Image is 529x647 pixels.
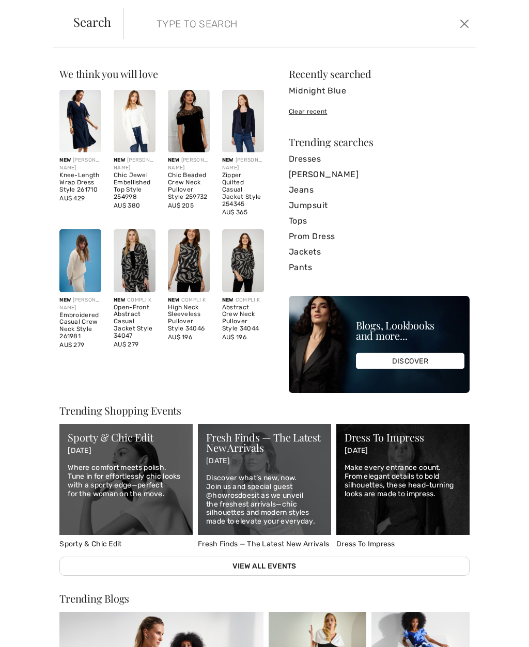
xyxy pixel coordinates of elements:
[222,90,264,152] img: Zipper Quilted Casual Jacket Style 254345. Navy
[336,540,395,548] span: Dress To Impress
[149,8,380,39] input: TYPE TO SEARCH
[345,432,461,443] div: Dress To Impress
[206,432,323,453] div: Fresh Finds — The Latest New Arrivals
[59,296,101,312] div: [PERSON_NAME]
[59,67,158,81] span: We think you will love
[222,156,264,172] div: [PERSON_NAME]
[289,137,470,147] div: Trending searches
[336,424,470,548] a: Dress To Impress Dress To Impress [DATE] Make every entrance count. From elegant details to bold ...
[222,304,264,333] div: Abstract Crew Neck Pullover Style 34044
[59,341,84,349] span: AU$ 279
[289,182,470,198] a: Jeans
[289,107,470,116] div: Clear recent
[345,447,461,455] p: [DATE]
[114,202,140,209] span: AU$ 380
[59,90,101,152] img: Knee-Length Wrap Dress Style 261710. Midnight Blue
[289,198,470,213] a: Jumpsuit
[59,229,101,292] img: Embroidered Casual Crew Neck Style 261981. Birch melange
[59,540,121,548] span: Sporty & Chic Edit
[289,83,470,99] a: Midnight Blue
[59,424,193,548] a: Sporty & Chic Edit Sporty & Chic Edit [DATE] Where comfort meets polish. Tune in for effortlessly...
[168,296,210,304] div: COMPLI K
[114,297,125,303] span: New
[114,229,155,292] img: Open-Front Abstract Casual Jacket Style 34047. As sample
[168,90,210,152] img: Chic Beaded Crew Neck Pullover Style 259732. Black
[168,172,210,200] div: Chic Beaded Crew Neck Pullover Style 259732
[356,320,464,341] div: Blogs, Lookbooks and more...
[24,7,45,17] span: Chat
[222,157,234,163] span: New
[68,432,184,443] div: Sporty & Chic Edit
[289,167,470,182] a: [PERSON_NAME]
[222,209,247,216] span: AU$ 365
[114,296,155,304] div: COMPLI K
[59,405,470,416] div: Trending Shopping Events
[59,557,470,576] a: View All Events
[114,156,155,172] div: [PERSON_NAME]
[168,229,210,292] img: High Neck Sleeveless Pullover Style 34046. As sample
[222,172,264,208] div: Zipper Quilted Casual Jacket Style 254345
[289,69,470,79] div: Recently searched
[59,156,101,172] div: [PERSON_NAME]
[68,464,184,498] p: Where comfort meets polish. Tune in for effortlessly chic looks with a sporty edge—perfect for th...
[222,334,246,341] span: AU$ 196
[168,156,210,172] div: [PERSON_NAME]
[59,593,470,604] div: Trending Blogs
[289,151,470,167] a: Dresses
[114,304,155,340] div: Open-Front Abstract Casual Jacket Style 34047
[198,424,331,548] a: Fresh Finds — The Latest New Arrivals Fresh Finds — The Latest New Arrivals [DATE] Discover what’...
[222,229,264,292] img: Abstract Crew Neck Pullover Style 34044. As sample
[114,157,125,163] span: New
[289,244,470,260] a: Jackets
[289,296,470,393] img: Blogs, Lookbooks and more...
[356,353,464,369] div: DISCOVER
[73,15,111,28] span: Search
[222,297,234,303] span: New
[222,296,264,304] div: COMPLI K
[198,540,329,548] span: Fresh Finds — The Latest New Arrivals
[289,213,470,229] a: Tops
[168,304,210,333] div: High Neck Sleeveless Pullover Style 34046
[59,195,85,202] span: AU$ 429
[168,157,179,163] span: New
[168,297,179,303] span: New
[206,474,323,526] p: Discover what’s new, now. Join us and special guest @howrosdoesit as we unveil the freshest arriv...
[59,297,71,303] span: New
[114,172,155,200] div: Chic Jewel Embellished Top Style 254998
[114,341,138,348] span: AU$ 279
[59,157,71,163] span: New
[114,90,155,152] img: Chic Jewel Embellished Top Style 254998. Winter White
[59,172,101,193] div: Knee-Length Wrap Dress Style 261710
[457,15,472,32] button: Close
[59,312,101,340] div: Embroidered Casual Crew Neck Style 261981
[68,447,184,455] p: [DATE]
[289,260,470,275] a: Pants
[168,202,194,209] span: AU$ 205
[289,229,470,244] a: Prom Dress
[168,334,192,341] span: AU$ 196
[345,464,461,498] p: Make every entrance count. From elegant details to bold silhouettes, these head-turning looks are...
[206,457,323,466] p: [DATE]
